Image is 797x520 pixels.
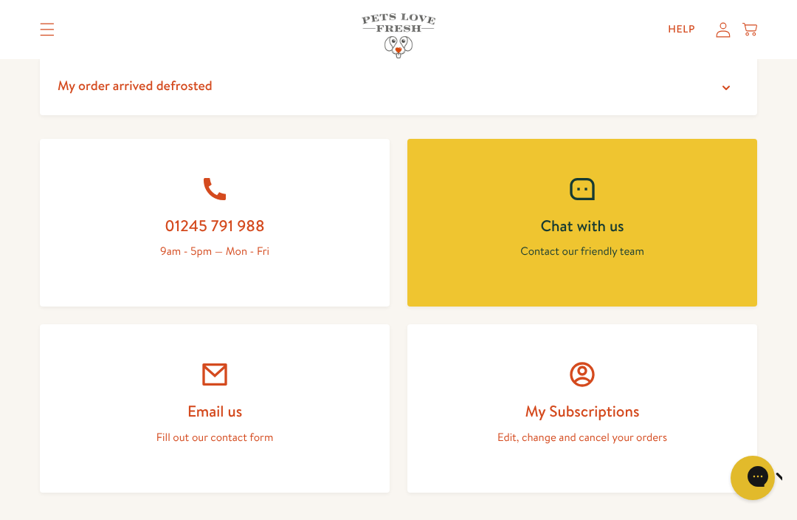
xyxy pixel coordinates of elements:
[28,11,66,48] summary: Translation missing: en.sections.header.menu
[75,216,354,236] h2: 01245 791 988
[40,324,390,493] a: Email us Fill out our contact form
[362,13,435,58] img: Pets Love Fresh
[407,139,757,307] a: Chat with us Contact our friendly team
[75,428,354,447] p: Fill out our contact form
[58,76,213,95] span: My order arrived defrosted
[40,57,757,115] summary: My order arrived defrosted
[443,428,722,447] p: Edit, change and cancel your orders
[407,324,757,493] a: My Subscriptions Edit, change and cancel your orders
[723,451,782,505] iframe: Gorgias live chat messenger
[75,401,354,421] h2: Email us
[75,242,354,261] p: 9am - 5pm — Mon - Fri
[443,216,722,236] h2: Chat with us
[443,401,722,421] h2: My Subscriptions
[40,139,390,307] a: 01245 791 988 9am - 5pm — Mon - Fri
[443,242,722,261] p: Contact our friendly team
[656,15,707,44] a: Help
